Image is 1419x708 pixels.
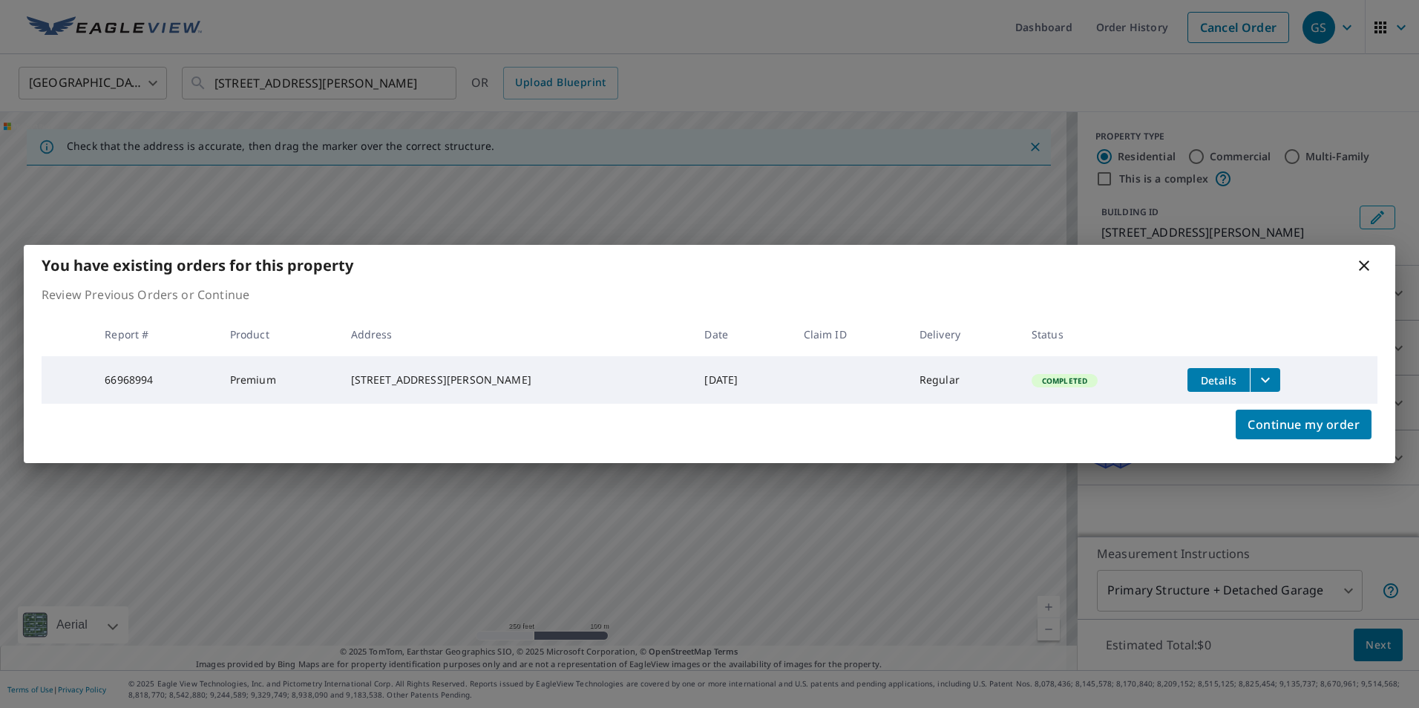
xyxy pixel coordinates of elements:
[1033,376,1096,386] span: Completed
[93,312,217,356] th: Report #
[1187,368,1250,392] button: detailsBtn-66968994
[908,356,1020,404] td: Regular
[218,312,339,356] th: Product
[1248,414,1360,435] span: Continue my order
[692,356,791,404] td: [DATE]
[792,312,908,356] th: Claim ID
[692,312,791,356] th: Date
[42,286,1377,304] p: Review Previous Orders or Continue
[93,356,217,404] td: 66968994
[908,312,1020,356] th: Delivery
[1236,410,1372,439] button: Continue my order
[1196,373,1241,387] span: Details
[339,312,693,356] th: Address
[351,373,681,387] div: [STREET_ADDRESS][PERSON_NAME]
[1020,312,1176,356] th: Status
[42,255,353,275] b: You have existing orders for this property
[218,356,339,404] td: Premium
[1250,368,1280,392] button: filesDropdownBtn-66968994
